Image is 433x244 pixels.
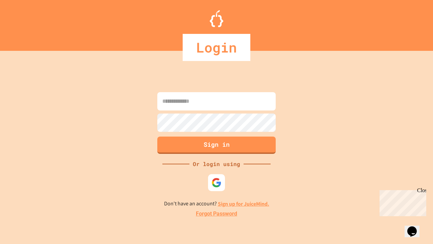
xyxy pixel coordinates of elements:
iframe: chat widget [377,187,426,216]
div: Chat with us now!Close [3,3,47,43]
img: Logo.svg [210,10,223,27]
div: Or login using [189,160,244,168]
div: Login [183,34,250,61]
a: Forgot Password [196,210,237,218]
iframe: chat widget [405,217,426,237]
a: Sign up for JuiceMind. [218,200,269,207]
img: google-icon.svg [211,178,222,188]
p: Don't have an account? [164,200,269,208]
button: Sign in [157,137,276,154]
